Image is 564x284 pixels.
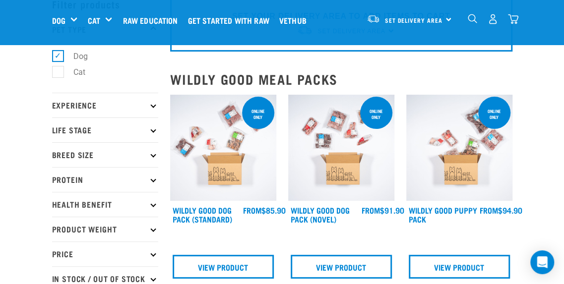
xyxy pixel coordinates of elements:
a: Raw Education [120,0,185,40]
a: Wildly Good Dog Pack (Standard) [173,208,232,221]
img: Puppy 0 2sec [406,95,512,201]
label: Cat [58,66,89,78]
a: View Product [291,255,392,279]
img: van-moving.png [367,14,380,23]
div: $85.90 [243,206,286,215]
span: FROM [361,208,379,212]
h2: Wildly Good Meal Packs [170,71,512,87]
div: Online Only [360,104,392,124]
img: user.png [488,14,498,24]
div: $94.90 [479,206,522,215]
p: Price [52,241,158,266]
p: Breed Size [52,142,158,167]
a: Wildly Good Dog Pack (Novel) [291,208,350,221]
span: FROM [479,208,498,212]
a: Vethub [277,0,314,40]
img: home-icon-1@2x.png [468,14,477,23]
p: Protein [52,167,158,192]
div: $91.90 [361,206,404,215]
a: Cat [88,14,100,26]
div: Online Only [242,104,274,124]
div: Online Only [478,104,510,124]
label: Dog [58,50,92,62]
p: Product Weight [52,217,158,241]
img: Dog 0 2sec [170,95,276,201]
img: Dog Novel 0 2sec [288,95,394,201]
p: Life Stage [52,117,158,142]
a: View Product [173,255,274,279]
a: Get started with Raw [186,0,277,40]
a: Wildly Good Puppy Pack [409,208,477,221]
span: FROM [243,208,261,212]
a: View Product [409,255,510,279]
div: Open Intercom Messenger [530,250,554,274]
p: Health Benefit [52,192,158,217]
span: Set Delivery Area [385,18,442,22]
img: home-icon@2x.png [508,14,518,24]
a: Dog [52,14,65,26]
p: Experience [52,93,158,117]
